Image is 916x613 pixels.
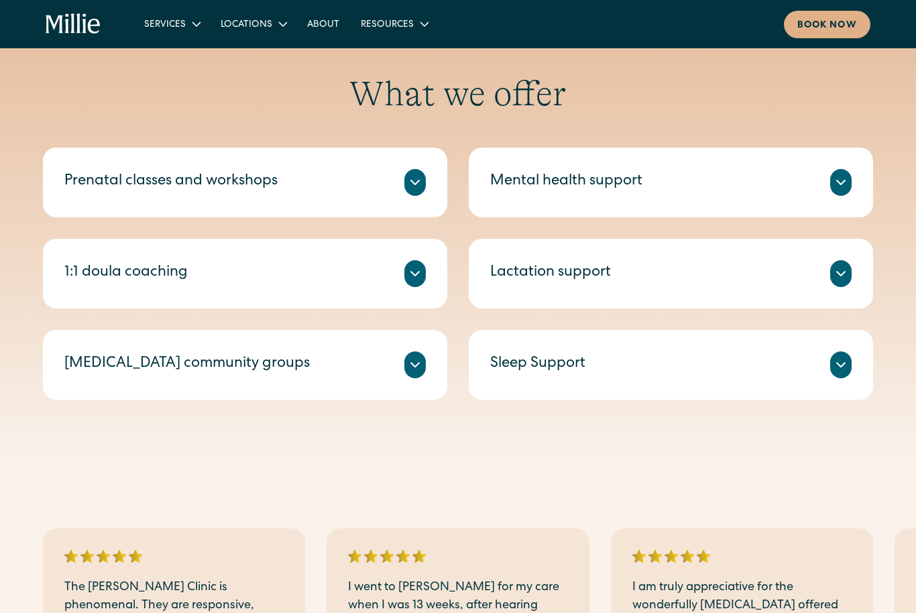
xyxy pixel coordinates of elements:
a: home [46,13,101,35]
div: Resources [350,13,438,35]
div: Book now [797,19,857,33]
h2: What we offer [43,74,873,115]
a: About [296,13,350,35]
div: Prenatal classes and workshops [64,172,278,194]
div: Services [133,13,210,35]
div: Sleep Support [490,354,585,376]
img: 5 stars rating [348,551,426,563]
div: 1:1 doula coaching [64,263,188,285]
div: Locations [221,18,272,32]
img: 5 stars rating [632,551,710,563]
img: 5 stars rating [64,551,142,563]
div: Mental health support [490,172,642,194]
div: Services [144,18,186,32]
div: Lactation support [490,263,611,285]
div: Locations [210,13,296,35]
a: Book now [784,11,870,38]
div: Resources [361,18,414,32]
div: [MEDICAL_DATA] community groups [64,354,310,376]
